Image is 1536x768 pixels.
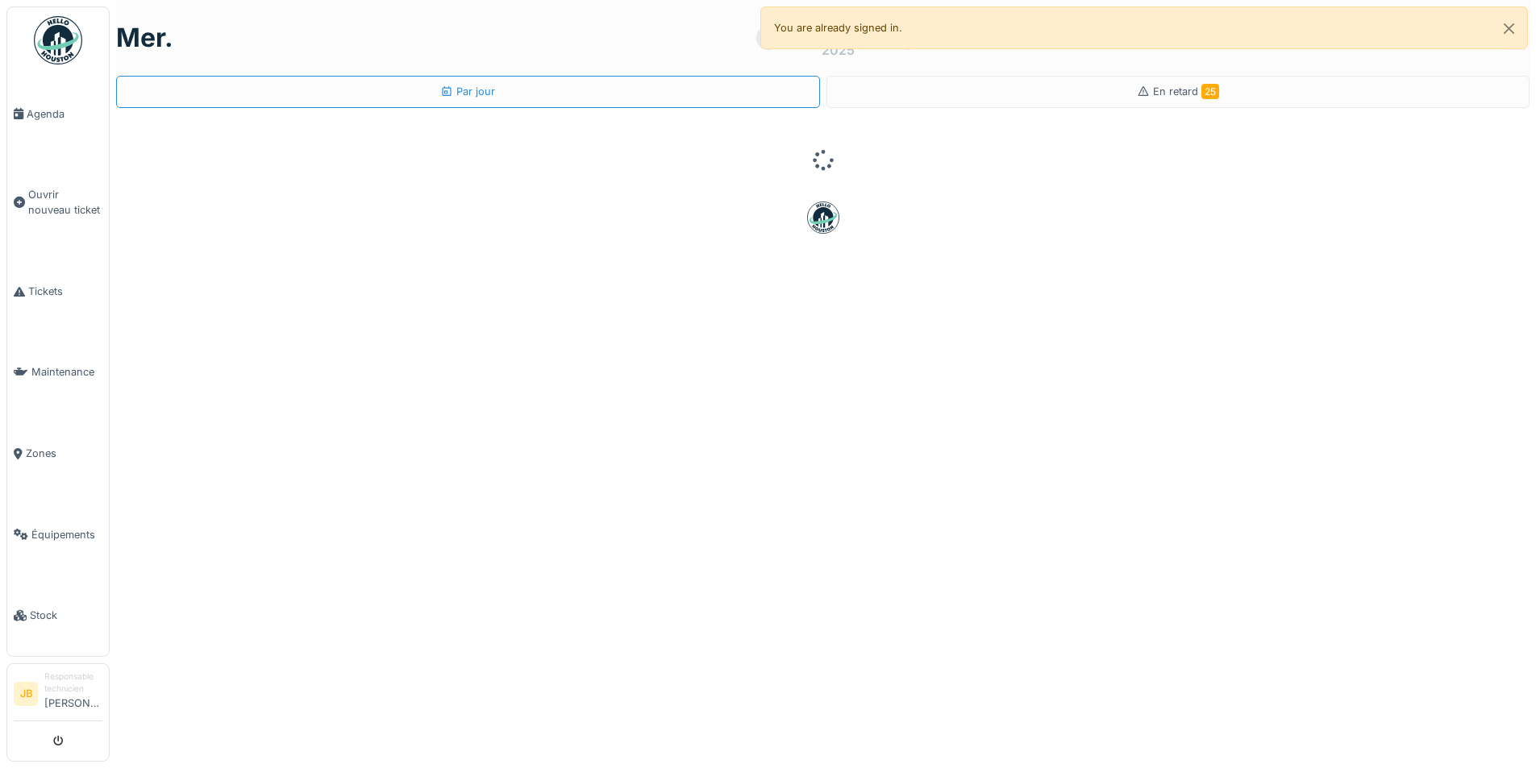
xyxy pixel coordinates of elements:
div: You are already signed in. [760,6,1529,49]
span: 25 [1201,84,1219,99]
a: Tickets [7,251,109,332]
a: Stock [7,575,109,656]
a: Équipements [7,494,109,575]
li: JB [14,682,38,706]
a: Ouvrir nouveau ticket [7,155,109,251]
img: Badge_color-CXgf-gQk.svg [34,16,82,64]
a: Zones [7,413,109,494]
span: Ouvrir nouveau ticket [28,187,102,218]
span: Tickets [28,284,102,299]
span: Zones [26,446,102,461]
span: Stock [30,608,102,623]
span: Agenda [27,106,102,122]
button: Close [1491,7,1527,50]
span: Équipements [31,527,102,542]
div: 2025 [822,40,855,60]
span: En retard [1153,85,1219,98]
h1: mer. [116,23,173,53]
li: [PERSON_NAME] [44,670,102,717]
img: badge-BVDL4wpA.svg [807,201,839,234]
div: Responsable technicien [44,670,102,695]
a: Agenda [7,73,109,155]
a: Maintenance [7,332,109,413]
span: Maintenance [31,364,102,380]
a: JB Responsable technicien[PERSON_NAME] [14,670,102,721]
div: Par jour [440,84,495,99]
